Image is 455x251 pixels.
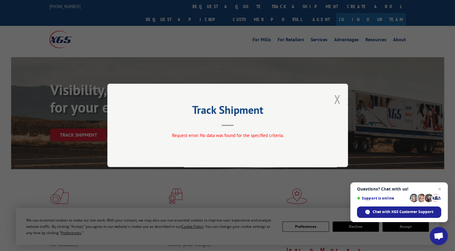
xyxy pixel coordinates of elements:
span: Request error: No data was found for the specified criteria. [172,133,283,138]
div: Chat with XGS Customer Support [357,206,441,218]
button: Close modal [334,91,340,107]
span: Close chat [436,185,443,193]
span: Chat with XGS Customer Support [373,209,433,215]
span: Support is online [357,196,407,200]
div: Open chat [430,227,448,245]
h2: Track Shipment [137,106,318,117]
span: Questions? Chat with us! [357,187,441,191]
